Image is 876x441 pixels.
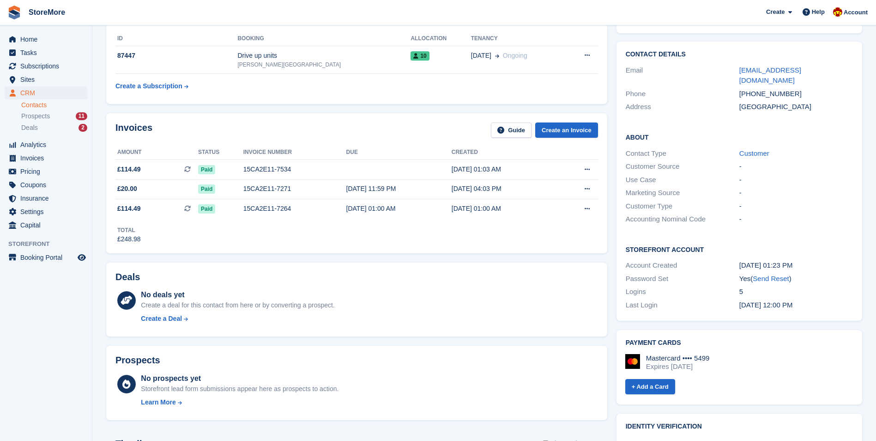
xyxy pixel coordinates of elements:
span: [DATE] [471,51,491,61]
a: menu [5,46,87,59]
div: Create a Subscription [115,81,182,91]
a: Prospects 11 [21,111,87,121]
div: Account Created [626,260,739,271]
div: Mastercard •••• 5499 [646,354,710,362]
h2: About [626,132,853,141]
div: Logins [626,287,739,297]
a: Learn More [141,398,338,407]
a: Create a Subscription [115,78,188,95]
div: [GEOGRAPHIC_DATA] [739,102,853,112]
div: Marketing Source [626,188,739,198]
span: Invoices [20,152,76,165]
a: menu [5,251,87,264]
th: Status [198,145,243,160]
a: Send Reset [753,275,789,282]
h2: Prospects [115,355,160,366]
a: menu [5,178,87,191]
span: £114.49 [117,204,141,214]
th: ID [115,31,237,46]
th: Booking [237,31,411,46]
div: Use Case [626,175,739,185]
span: Ongoing [503,52,527,59]
h2: Payment cards [626,339,853,347]
div: 5 [739,287,853,297]
a: Guide [491,122,532,138]
div: Contact Type [626,148,739,159]
div: [DATE] 11:59 PM [346,184,452,194]
div: - [739,175,853,185]
span: ( ) [750,275,791,282]
span: CRM [20,86,76,99]
div: No deals yet [141,289,334,300]
div: Phone [626,89,739,99]
div: [DATE] 04:03 PM [452,184,557,194]
div: [DATE] 01:00 AM [452,204,557,214]
a: menu [5,86,87,99]
h2: Storefront Account [626,245,853,254]
div: Address [626,102,739,112]
span: Coupons [20,178,76,191]
a: Create an Invoice [535,122,598,138]
div: - [739,201,853,212]
div: 15CA2E11-7264 [243,204,346,214]
span: Account [844,8,868,17]
div: - [739,188,853,198]
span: Paid [198,184,215,194]
a: menu [5,205,87,218]
th: Due [346,145,452,160]
a: menu [5,138,87,151]
div: [DATE] 01:00 AM [346,204,452,214]
th: Amount [115,145,198,160]
div: - [739,161,853,172]
h2: Deals [115,272,140,282]
th: Created [452,145,557,160]
div: Storefront lead form submissions appear here as prospects to action. [141,384,338,394]
div: 11 [76,112,87,120]
span: Prospects [21,112,50,121]
span: Settings [20,205,76,218]
span: Pricing [20,165,76,178]
span: Create [766,7,785,17]
th: Invoice number [243,145,346,160]
img: Store More Team [833,7,842,17]
a: menu [5,60,87,73]
div: Expires [DATE] [646,362,710,371]
a: menu [5,33,87,46]
a: + Add a Card [625,379,675,394]
time: 2025-06-14 11:00:23 UTC [739,301,793,309]
span: £20.00 [117,184,137,194]
a: Create a Deal [141,314,334,324]
div: Last Login [626,300,739,311]
a: menu [5,152,87,165]
a: menu [5,73,87,86]
div: Yes [739,274,853,284]
a: Preview store [76,252,87,263]
a: Contacts [21,101,87,110]
span: Insurance [20,192,76,205]
span: Storefront [8,239,92,249]
th: Allocation [411,31,471,46]
div: Drive up units [237,51,411,61]
div: Email [626,65,739,86]
div: 15CA2E11-7271 [243,184,346,194]
span: Sites [20,73,76,86]
a: [EMAIL_ADDRESS][DOMAIN_NAME] [739,66,801,85]
div: [DATE] 01:23 PM [739,260,853,271]
div: Create a deal for this contact from here or by converting a prospect. [141,300,334,310]
span: Help [812,7,825,17]
span: 10 [411,51,429,61]
div: - [739,214,853,225]
span: Capital [20,219,76,232]
div: 87447 [115,51,237,61]
div: Password Set [626,274,739,284]
a: menu [5,192,87,205]
div: Customer Source [626,161,739,172]
span: Tasks [20,46,76,59]
img: Mastercard Logo [625,354,640,369]
img: stora-icon-8386f47178a22dfd0bd8f6a31ec36ba5ce8667c1dd55bd0f319d3a0aa187defe.svg [7,6,21,19]
h2: Contact Details [626,51,853,58]
a: menu [5,165,87,178]
span: Booking Portal [20,251,76,264]
span: Subscriptions [20,60,76,73]
div: Customer Type [626,201,739,212]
